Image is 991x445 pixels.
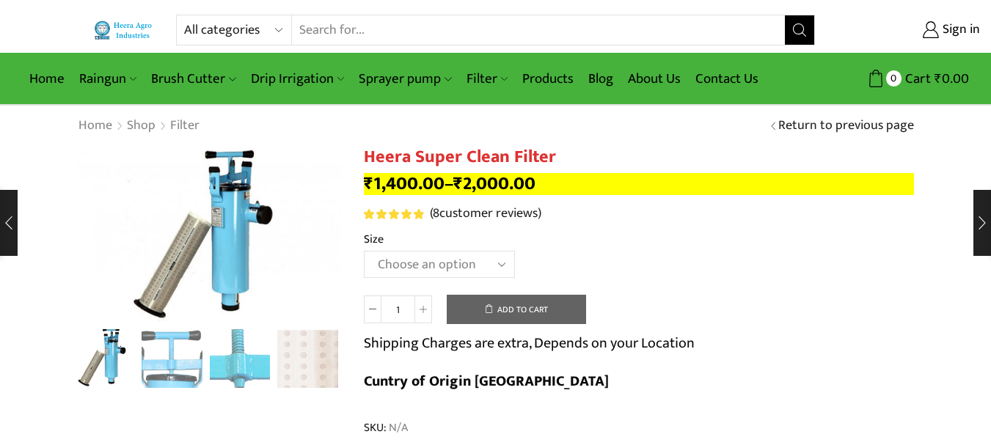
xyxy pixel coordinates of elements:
[210,329,271,388] li: 3 / 4
[142,329,202,388] li: 2 / 4
[459,62,515,96] a: Filter
[78,117,113,136] a: Home
[430,205,541,224] a: (8customer reviews)
[621,62,688,96] a: About Us
[453,169,535,199] bdi: 2,000.00
[830,65,969,92] a: 0 Cart ₹0.00
[364,173,914,195] p: –
[453,169,463,199] span: ₹
[22,62,72,96] a: Home
[78,147,342,322] div: 1 / 4
[142,329,202,390] img: Heera-super-clean-filter--1
[277,329,338,388] li: 4 / 4
[837,17,980,43] a: Sign in
[74,329,135,388] li: 1 / 4
[78,117,200,136] nav: Breadcrumb
[142,329,202,390] a: Heera-super-clean-filter–1
[364,419,914,436] span: SKU:
[277,329,338,390] img: _Heera-super-clean-filter-3
[351,62,458,96] a: Sprayer pump
[169,117,200,136] a: Filter
[886,70,902,86] span: 0
[292,15,784,45] input: Search for...
[364,369,609,394] b: Cuntry of Origin [GEOGRAPHIC_DATA]
[364,169,373,199] span: ₹
[364,331,695,355] p: Shipping Charges are extra, Depends on your Location
[935,67,942,90] span: ₹
[939,21,980,40] span: Sign in
[785,15,814,45] button: Search button
[387,419,408,436] span: N/A
[364,169,445,199] bdi: 1,400.00
[210,329,271,390] img: _Heera-super-clean-filter-2
[364,209,423,219] span: Rated out of 5 based on customer ratings
[902,69,931,89] span: Cart
[74,327,135,388] img: Heera-super-clean-filter
[244,62,351,96] a: Drip Irrigation
[935,67,969,90] bdi: 0.00
[581,62,621,96] a: Blog
[72,62,144,96] a: Raingun
[433,202,439,224] span: 8
[144,62,243,96] a: Brush Cutter
[78,147,342,322] img: Heera-super-clean-filter
[364,147,914,168] h1: Heera Super Clean Filter
[364,231,384,248] label: Size
[126,117,156,136] a: Shop
[778,117,914,136] a: Return to previous page
[515,62,581,96] a: Products
[447,295,586,324] button: Add to cart
[364,209,426,219] span: 8
[381,295,414,323] input: Product quantity
[364,209,423,219] div: Rated 5.00 out of 5
[688,62,766,96] a: Contact Us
